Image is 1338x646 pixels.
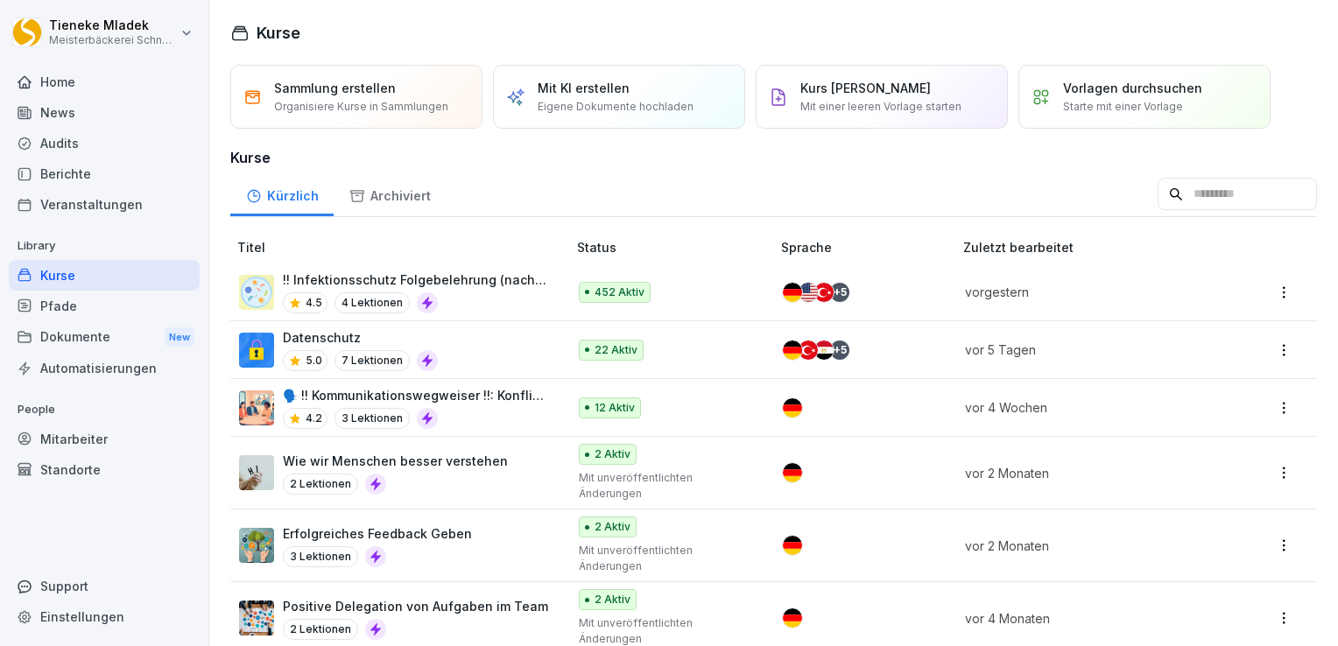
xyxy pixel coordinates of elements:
[239,455,274,490] img: clixped2zgppihwsektunc4a.png
[283,474,358,495] p: 2 Lektionen
[800,99,961,115] p: Mit einer leeren Vorlage starten
[334,350,410,371] p: 7 Lektionen
[781,238,955,256] p: Sprache
[239,600,274,635] img: d4hhc7dpd98b6qx811o6wmlu.png
[595,284,644,300] p: 452 Aktiv
[283,524,472,543] p: Erfolgreiches Feedback Geben
[783,536,802,555] img: de.svg
[49,18,177,33] p: Tieneke Mladek
[283,619,358,640] p: 2 Lektionen
[9,260,200,291] a: Kurse
[306,411,322,426] p: 4.2
[9,321,200,354] a: DokumenteNew
[9,189,200,220] a: Veranstaltungen
[800,79,931,97] p: Kurs [PERSON_NAME]
[830,341,849,360] div: + 5
[783,398,802,418] img: de.svg
[1063,99,1183,115] p: Starte mit einer Vorlage
[239,275,274,310] img: jtrrztwhurl1lt2nit6ma5t3.png
[283,328,438,347] p: Datenschutz
[9,571,200,601] div: Support
[9,232,200,260] p: Library
[283,546,358,567] p: 3 Lektionen
[1063,79,1202,97] p: Vorlagen durchsuchen
[306,353,322,369] p: 5.0
[814,341,834,360] img: eg.svg
[965,341,1206,359] p: vor 5 Tagen
[239,390,274,425] img: i6t0qadksb9e189o874pazh6.png
[230,147,1317,168] h3: Kurse
[965,283,1206,301] p: vorgestern
[595,400,635,416] p: 12 Aktiv
[274,99,448,115] p: Organisiere Kurse in Sammlungen
[283,386,549,404] p: 🗣️ !! Kommunikationswegweiser !!: Konfliktgespräche erfolgreich führen
[965,464,1206,482] p: vor 2 Monaten
[283,452,508,470] p: Wie wir Menschen besser verstehen
[306,295,322,311] p: 4.5
[9,601,200,632] a: Einstellungen
[783,283,802,302] img: de.svg
[9,291,200,321] a: Pfade
[9,67,200,97] a: Home
[595,519,630,535] p: 2 Aktiv
[579,470,753,502] p: Mit unveröffentlichten Änderungen
[595,342,637,358] p: 22 Aktiv
[799,283,818,302] img: us.svg
[9,97,200,128] a: News
[783,341,802,360] img: de.svg
[595,446,630,462] p: 2 Aktiv
[165,327,194,348] div: New
[963,238,1227,256] p: Zuletzt bearbeitet
[334,408,410,429] p: 3 Lektionen
[538,99,694,115] p: Eigene Dokumente hochladen
[274,79,396,97] p: Sammlung erstellen
[965,537,1206,555] p: vor 2 Monaten
[334,292,410,313] p: 4 Lektionen
[239,528,274,563] img: kqbxgg7x26j5eyntfo70oock.png
[9,353,200,383] a: Automatisierungen
[965,609,1206,628] p: vor 4 Monaten
[230,172,334,216] a: Kürzlich
[9,128,200,158] a: Audits
[283,597,548,615] p: Positive Delegation von Aufgaben im Team
[579,543,753,574] p: Mit unveröffentlichten Änderungen
[257,21,300,45] h1: Kurse
[830,283,849,302] div: + 5
[799,341,818,360] img: tr.svg
[9,158,200,189] a: Berichte
[237,238,570,256] p: Titel
[9,396,200,424] p: People
[334,172,446,216] a: Archiviert
[49,34,177,46] p: Meisterbäckerei Schneckenburger
[783,463,802,482] img: de.svg
[595,592,630,607] p: 2 Aktiv
[283,270,549,289] p: !! Infektionsschutz Folgebelehrung (nach §43 IfSG)
[9,424,200,454] a: Mitarbeiter
[783,608,802,628] img: de.svg
[538,79,630,97] p: Mit KI erstellen
[577,238,774,256] p: Status
[9,321,200,354] div: Dokumente
[239,333,274,368] img: gp1n7epbxsf9lzaihqn479zn.png
[9,454,200,485] a: Standorte
[814,283,834,302] img: tr.svg
[965,398,1206,417] p: vor 4 Wochen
